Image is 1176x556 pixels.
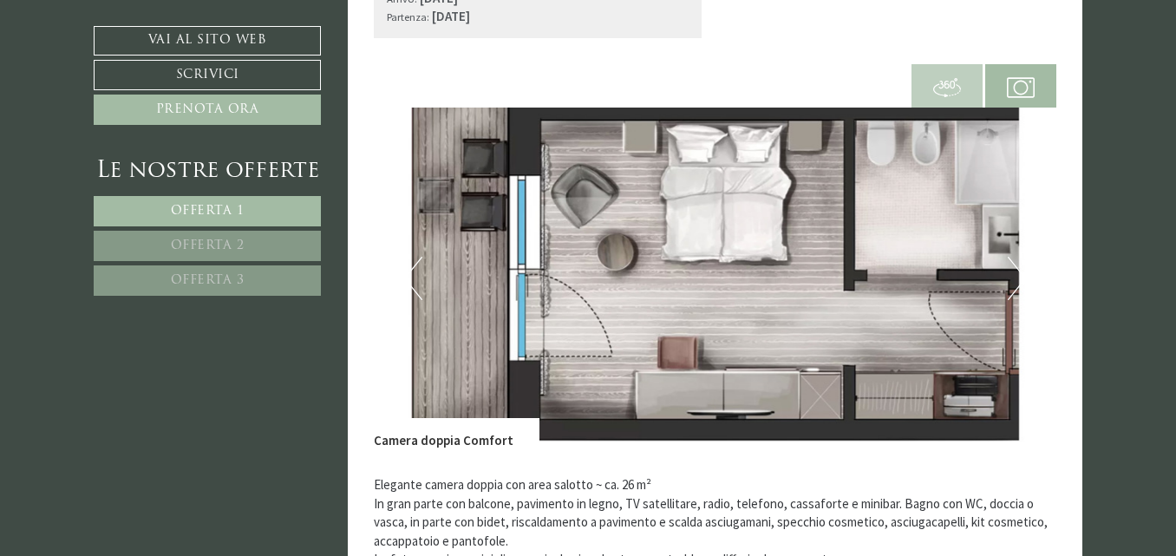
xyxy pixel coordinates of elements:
[94,26,321,56] a: Vai al sito web
[171,274,245,287] span: Offerta 3
[404,257,422,300] button: Previous
[26,81,230,92] small: 16:03
[313,13,371,41] div: [DATE]
[933,74,961,101] img: 360-grad.svg
[589,457,684,487] button: Invia
[374,108,1057,449] img: image
[26,49,230,62] div: Montis – Active Nature Spa
[94,95,321,125] a: Prenota ora
[13,46,238,95] div: Buon giorno, come possiamo aiutarla?
[171,239,245,252] span: Offerta 2
[432,8,470,24] b: [DATE]
[94,155,321,187] div: Le nostre offerte
[94,60,321,90] a: Scrivici
[171,205,245,218] span: Offerta 1
[387,10,429,23] small: Partenza:
[1007,74,1035,101] img: camera.svg
[374,418,539,449] div: Camera doppia Comfort
[1008,257,1026,300] button: Next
